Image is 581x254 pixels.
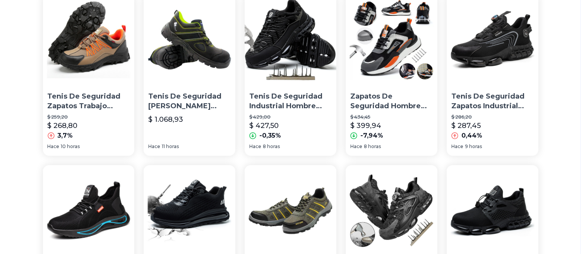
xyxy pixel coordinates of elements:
span: Hace [148,143,160,150]
p: Tenis De Seguridad Zapatos Trabajo Industrial Hombre [48,92,130,111]
p: $ 268,80 [48,120,78,131]
span: Hace [350,143,362,150]
span: Hace [48,143,60,150]
p: 0,44% [461,131,482,140]
span: Hace [451,143,463,150]
p: $ 1.068,93 [148,114,183,125]
p: $ 287,45 [451,120,481,131]
span: 8 horas [364,143,381,150]
p: $ 427,50 [249,120,279,131]
p: Tenis De Seguridad Industrial Hombre Mujer Zapatos Trabajo [249,92,332,111]
p: Zapatos De Seguridad Hombre Industrial Para Trabajo Tenis [350,92,433,111]
p: $ 434,45 [350,114,433,120]
p: Tenis De Seguridad [PERSON_NAME] Industrial Trabajo Zapatos Hombre [148,92,231,111]
p: 3,7% [58,131,73,140]
span: 10 horas [61,143,80,150]
p: $ 286,20 [451,114,534,120]
p: $ 399,94 [350,120,381,131]
p: $ 259,20 [48,114,130,120]
p: -7,94% [360,131,383,140]
p: -0,35% [259,131,281,140]
span: 9 horas [465,143,482,150]
p: $ 429,00 [249,114,332,120]
span: Hace [249,143,261,150]
span: 11 horas [162,143,179,150]
p: Tenis De Seguridad Zapatos Industrial Trabajo Hombre Ekinio [451,92,534,111]
span: 8 horas [263,143,280,150]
